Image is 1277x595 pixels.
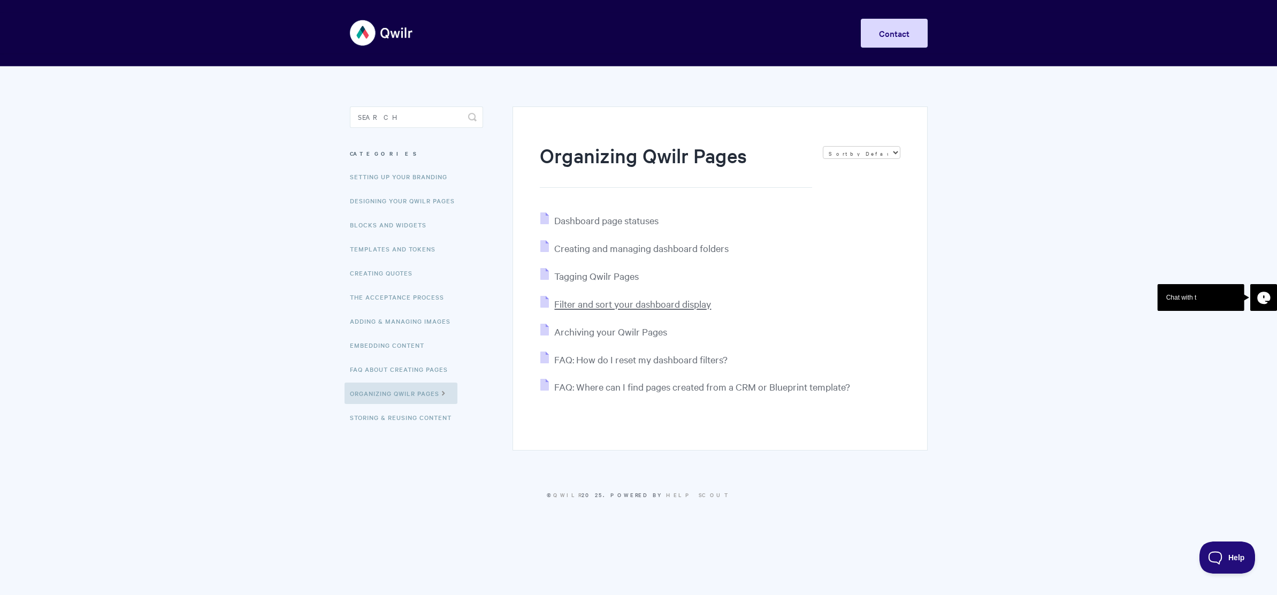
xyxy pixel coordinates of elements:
a: Qwilr [553,491,582,499]
input: Search [350,106,483,128]
a: FAQ: Where can I find pages created from a CRM or Blueprint template? [540,380,850,393]
a: Contact [861,19,928,48]
a: Designing Your Qwilr Pages [350,190,463,211]
span: FAQ: Where can I find pages created from a CRM or Blueprint template? [554,380,850,393]
p: © 2025. [350,490,928,500]
span: Powered by [610,491,731,499]
a: Dashboard page statuses [540,214,659,226]
a: Archiving your Qwilr Pages [540,325,667,338]
span: Creating and managing dashboard folders [554,242,729,254]
h3: Categories [350,144,483,163]
h1: Organizing Qwilr Pages [540,142,812,188]
a: Help Scout [666,491,731,499]
span: FAQ: How do I reset my dashboard filters? [554,353,728,365]
select: Page reloads on selection [823,146,900,159]
a: Adding & Managing Images [350,310,458,332]
a: Setting up your Branding [350,166,455,187]
span: Dashboard page statuses [554,214,659,226]
iframe: Toggle Customer Support [1199,541,1256,574]
a: Filter and sort your dashboard display [540,297,711,310]
a: Tagging Qwilr Pages [540,270,639,282]
span: Archiving your Qwilr Pages [554,325,667,338]
a: Storing & Reusing Content [350,407,460,428]
a: The Acceptance Process [350,286,452,308]
a: Embedding Content [350,334,432,356]
a: Templates and Tokens [350,238,443,260]
a: FAQ About Creating Pages [350,358,456,380]
span: Filter and sort your dashboard display [554,297,711,310]
a: Creating and managing dashboard folders [540,242,729,254]
a: FAQ: How do I reset my dashboard filters? [540,353,728,365]
img: Qwilr Help Center [350,13,414,53]
a: Organizing Qwilr Pages [345,383,457,404]
a: Creating Quotes [350,262,420,284]
a: Blocks and Widgets [350,214,434,235]
span: Tagging Qwilr Pages [554,270,639,282]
